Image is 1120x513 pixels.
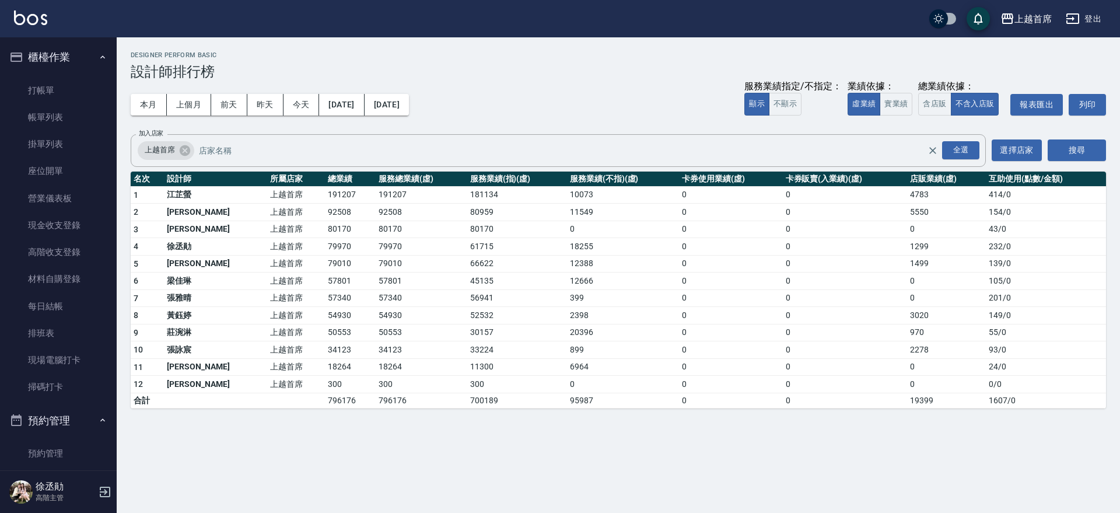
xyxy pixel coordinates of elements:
td: 105 / 0 [986,273,1106,290]
button: 報表匯出 [1010,94,1063,116]
td: 0 [783,273,907,290]
td: 0 [783,324,907,341]
td: 上越首席 [267,221,325,238]
input: 店家名稱 [196,140,948,160]
td: 0 [783,186,907,204]
td: 80170 [376,221,467,238]
th: 互助使用(點數/金額) [986,172,1106,187]
td: 上越首席 [267,255,325,273]
td: 34123 [325,341,376,359]
div: 業績依據： [848,81,912,93]
label: 加入店家 [139,129,163,138]
td: 796176 [325,393,376,408]
td: 300 [467,376,567,393]
td: 1499 [907,255,986,273]
button: Open [940,139,982,162]
th: 總業績 [325,172,376,187]
td: 上越首席 [267,358,325,376]
td: [PERSON_NAME] [164,204,267,221]
td: 414 / 0 [986,186,1106,204]
td: 上越首席 [267,307,325,324]
td: 0 [907,221,986,238]
a: 打帳單 [5,77,112,104]
a: 預約管理 [5,440,112,467]
td: 24 / 0 [986,358,1106,376]
td: 300 [376,376,467,393]
td: 700189 [467,393,567,408]
button: [DATE] [365,94,409,116]
td: 79010 [325,255,376,273]
span: 1 [134,190,138,200]
div: 總業績依據： [918,81,1005,93]
div: 上越首席 [138,141,194,160]
a: 高階收支登錄 [5,239,112,266]
h5: 徐丞勛 [36,481,95,493]
button: 今天 [283,94,320,116]
td: 18264 [325,358,376,376]
td: 899 [567,341,679,359]
a: 單日預約紀錄 [5,467,112,494]
td: 上越首席 [267,341,325,359]
td: 12666 [567,273,679,290]
td: 61715 [467,238,567,256]
div: 服務業績指定/不指定： [744,81,842,93]
td: [PERSON_NAME] [164,376,267,393]
a: 材料自購登錄 [5,266,112,292]
th: 店販業績(虛) [907,172,986,187]
td: 0 [679,358,782,376]
td: 0 [783,238,907,256]
a: 現金收支登錄 [5,212,112,239]
button: 選擇店家 [992,139,1042,161]
td: 6964 [567,358,679,376]
button: 登出 [1061,8,1106,30]
td: 34123 [376,341,467,359]
th: 服務總業績(虛) [376,172,467,187]
td: 張雅晴 [164,289,267,307]
td: 3020 [907,307,986,324]
td: 0 / 0 [986,376,1106,393]
td: 1607 / 0 [986,393,1106,408]
td: 149 / 0 [986,307,1106,324]
span: 4 [134,242,138,251]
td: 52532 [467,307,567,324]
div: 全選 [942,141,979,159]
td: 139 / 0 [986,255,1106,273]
td: 57801 [325,273,376,290]
td: 92508 [325,204,376,221]
td: 0 [783,307,907,324]
a: 掃碼打卡 [5,374,112,400]
img: Logo [14,11,47,25]
td: 0 [679,221,782,238]
button: 虛業績 [848,93,880,116]
td: 0 [567,221,679,238]
button: 不含入店販 [951,93,999,116]
td: 0 [783,204,907,221]
td: 45135 [467,273,567,290]
th: 卡券販賣(入業績)(虛) [783,172,907,187]
button: 列印 [1069,94,1106,116]
span: 9 [134,328,138,337]
p: 高階主管 [36,493,95,503]
td: 2278 [907,341,986,359]
td: 0 [783,255,907,273]
button: 昨天 [247,94,283,116]
td: 上越首席 [267,186,325,204]
td: 399 [567,289,679,307]
span: 8 [134,310,138,320]
td: 0 [679,255,782,273]
button: 櫃檯作業 [5,42,112,72]
td: 0 [567,376,679,393]
a: 掛單列表 [5,131,112,158]
button: 前天 [211,94,247,116]
span: 上越首席 [138,144,182,156]
td: 54930 [376,307,467,324]
td: 0 [783,393,907,408]
td: 0 [679,186,782,204]
span: 7 [134,294,138,303]
td: 300 [325,376,376,393]
td: 1299 [907,238,986,256]
td: 0 [679,204,782,221]
a: 營業儀表板 [5,185,112,212]
td: 970 [907,324,986,341]
td: [PERSON_NAME] [164,358,267,376]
